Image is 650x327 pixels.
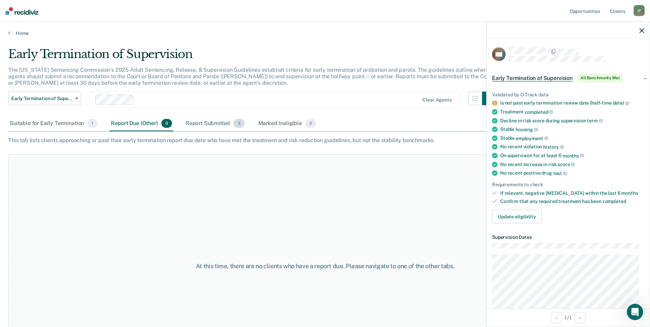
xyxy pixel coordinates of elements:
[8,47,496,67] div: Early Termination of Supervision
[500,199,644,204] div: Confirm that any required treatment has been
[500,170,644,176] div: No recent positive drug
[603,199,626,204] span: completed
[11,96,73,101] span: Early Termination of Supervision
[558,162,575,167] span: score
[500,152,644,159] div: On supervision for at least 6
[516,126,538,132] span: housing
[492,181,644,187] div: Requirements to check
[500,190,644,196] div: If relevant, negative [MEDICAL_DATA] within the last 6
[8,67,494,86] p: The [US_STATE] Sentencing Commission’s 2025 Adult Sentencing, Release, & Supervision Guidelines e...
[500,161,644,167] div: No recent increase in risk
[233,119,244,128] span: 3
[500,109,644,115] div: Treatment
[422,97,451,103] div: Clear agents
[634,5,645,16] div: J P
[500,135,644,141] div: Stable
[627,304,643,320] iframe: Intercom live chat
[487,67,650,89] div: Early Termination of SupervisionAll Benchmarks Met
[8,116,99,131] div: Suitable for Early Termination
[553,170,567,176] span: test
[500,144,644,150] div: No recent violation
[500,100,644,106] div: Is not past early termination review date (half-time date)
[487,308,650,326] div: 1 / 1
[516,135,548,141] span: employment
[578,74,622,81] span: All Benchmarks Met
[8,30,642,36] a: Home
[492,74,573,81] span: Early Termination of Supervision
[110,116,173,131] div: Report Due (Other)
[5,7,38,15] img: Recidiviz
[575,312,586,323] button: Next Opportunity
[543,144,564,150] span: history
[563,153,584,158] span: months
[161,119,172,128] span: 0
[492,210,541,223] button: Update eligibility
[492,234,644,240] dt: Supervision Dates
[305,119,316,128] span: 0
[551,312,562,323] button: Previous Opportunity
[87,119,97,128] span: 1
[492,92,644,97] div: Validated by O-Track data
[500,118,644,124] div: Decline in risk score during supervision
[257,116,318,131] div: Marked Ineligible
[167,262,483,270] div: At this time, there are no clients who have a report due. Please navigate to one of the other tabs.
[500,126,644,133] div: Stable
[8,137,642,144] div: This tab lists clients approaching or past their early termination report due date who have met t...
[184,116,246,131] div: Report Submitted
[621,190,638,195] span: months
[587,118,603,123] span: term
[525,109,553,114] span: completed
